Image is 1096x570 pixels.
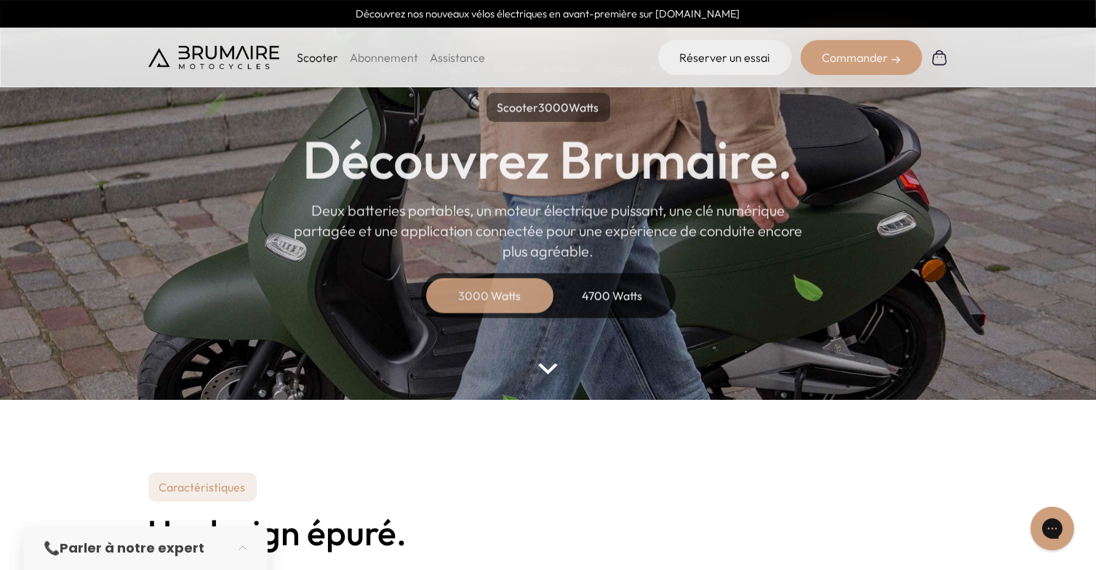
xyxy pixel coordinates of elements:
[294,201,803,262] p: Deux batteries portables, un moteur électrique puissant, une clé numérique partagée et une applic...
[148,513,948,552] h2: Un design épuré.
[892,55,900,64] img: right-arrow-2.png
[148,46,279,69] img: Brumaire Motocycles
[538,364,557,374] img: arrow-bottom.png
[658,40,792,75] a: Réserver un essai
[801,40,922,75] div: Commander
[539,100,569,115] span: 3000
[430,50,485,65] a: Assistance
[432,278,548,313] div: 3000 Watts
[303,134,793,186] h1: Découvrez Brumaire.
[487,93,610,122] p: Scooter Watts
[350,50,418,65] a: Abonnement
[554,278,671,313] div: 4700 Watts
[931,49,948,66] img: Panier
[297,49,338,66] p: Scooter
[1023,502,1081,555] iframe: Gorgias live chat messenger
[148,473,257,502] p: Caractéristiques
